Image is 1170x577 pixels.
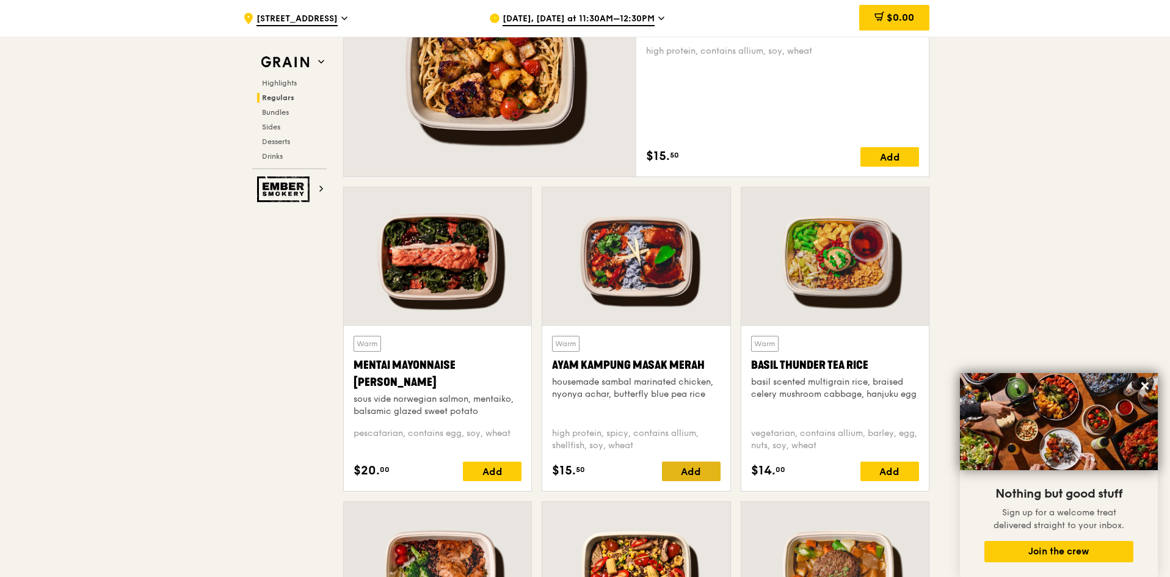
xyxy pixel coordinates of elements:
div: vegetarian, contains allium, barley, egg, nuts, soy, wheat [751,427,919,452]
span: Highlights [262,79,297,87]
div: Mentai Mayonnaise [PERSON_NAME] [354,357,521,391]
img: Grain web logo [257,51,313,73]
span: $15. [646,147,670,165]
span: 00 [380,465,390,474]
span: Drinks [262,152,283,161]
button: Join the crew [984,541,1133,562]
div: sous vide norwegian salmon, mentaiko, balsamic glazed sweet potato [354,393,521,418]
span: $15. [552,462,576,480]
div: pescatarian, contains egg, soy, wheat [354,427,521,452]
span: $0.00 [887,12,914,23]
div: Warm [751,336,779,352]
div: basil scented multigrain rice, braised celery mushroom cabbage, hanjuku egg [751,376,919,401]
div: Add [860,147,919,167]
span: Sign up for a welcome treat delivered straight to your inbox. [994,507,1124,531]
span: $20. [354,462,380,480]
span: Regulars [262,93,294,102]
span: 50 [670,150,679,160]
div: high protein, spicy, contains allium, shellfish, soy, wheat [552,427,720,452]
span: 00 [776,465,785,474]
span: Bundles [262,108,289,117]
div: Add [662,462,721,481]
span: [DATE], [DATE] at 11:30AM–12:30PM [503,13,655,26]
button: Close [1135,376,1155,396]
span: 50 [576,465,585,474]
span: [STREET_ADDRESS] [256,13,338,26]
div: Warm [552,336,580,352]
div: Add [860,462,919,481]
div: high protein, contains allium, soy, wheat [646,45,919,57]
span: Sides [262,123,280,131]
span: Desserts [262,137,290,146]
div: housemade sambal marinated chicken, nyonya achar, butterfly blue pea rice [552,376,720,401]
img: Ember Smokery web logo [257,176,313,202]
span: $14. [751,462,776,480]
div: Warm [354,336,381,352]
img: DSC07876-Edit02-Large.jpeg [960,373,1158,470]
div: Basil Thunder Tea Rice [751,357,919,374]
span: Nothing but good stuff [995,487,1122,501]
div: Ayam Kampung Masak Merah [552,357,720,374]
div: Add [463,462,521,481]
